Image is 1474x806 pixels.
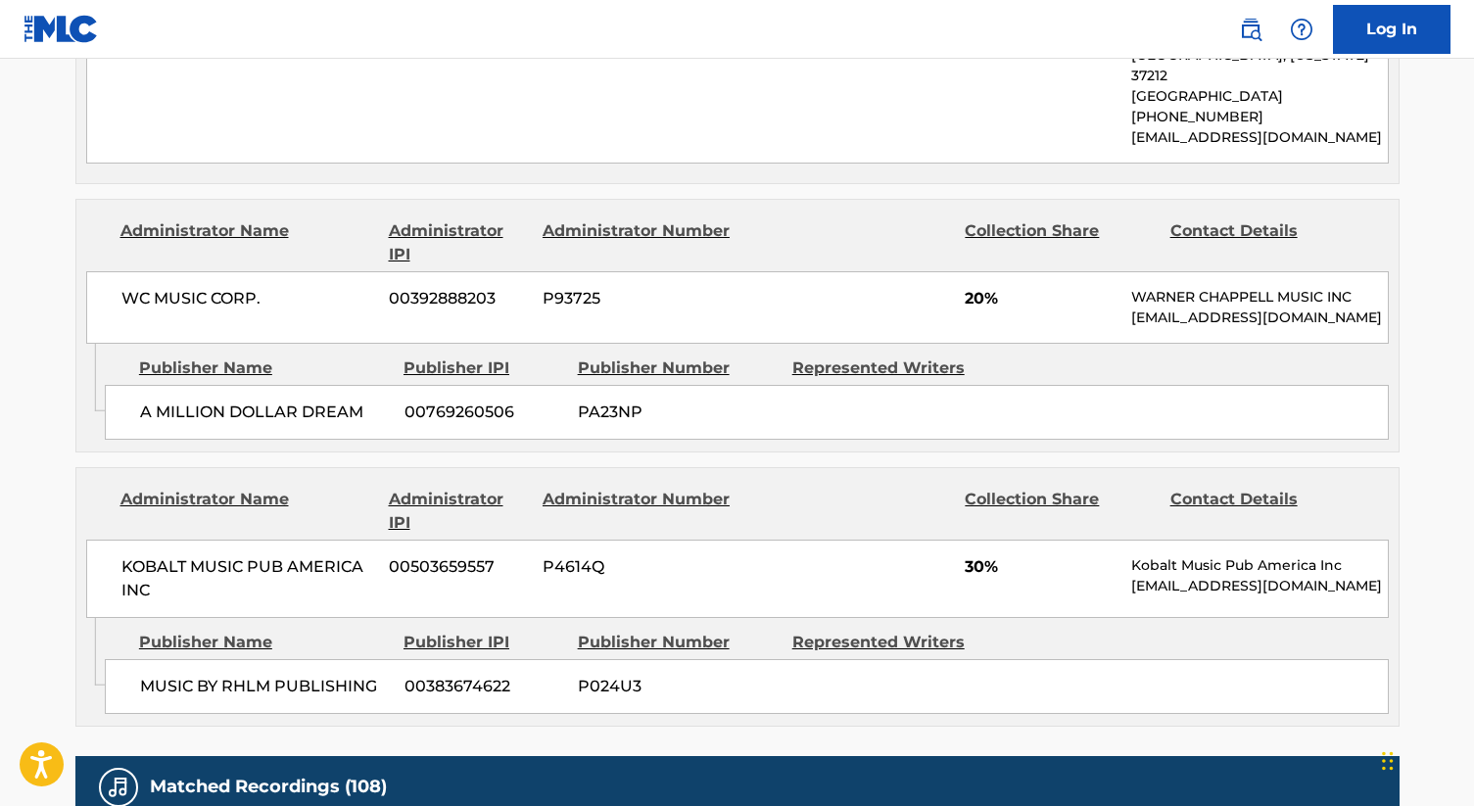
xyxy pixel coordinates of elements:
span: P93725 [543,287,733,310]
span: 30% [965,555,1117,579]
div: Publisher Number [578,356,778,380]
div: Collection Share [965,219,1155,266]
span: P4614Q [543,555,733,579]
div: Collection Share [965,488,1155,535]
div: Publisher IPI [404,356,563,380]
span: MUSIC BY RHLM PUBLISHING [140,675,390,698]
iframe: Chat Widget [1376,712,1474,806]
span: 20% [965,287,1117,310]
p: WARNER CHAPPELL MUSIC INC [1131,287,1387,308]
div: Contact Details [1170,219,1360,266]
p: [GEOGRAPHIC_DATA] [1131,86,1387,107]
img: Matched Recordings [107,776,130,799]
div: Administrator IPI [389,219,528,266]
span: PA23NP [578,401,778,424]
div: Represented Writers [792,631,992,654]
div: Contact Details [1170,488,1360,535]
img: MLC Logo [24,15,99,43]
span: 00503659557 [389,555,528,579]
h5: Matched Recordings (108) [150,776,387,798]
a: Public Search [1231,10,1270,49]
span: P024U3 [578,675,778,698]
span: A MILLION DOLLAR DREAM [140,401,390,424]
div: Publisher Name [139,631,389,654]
img: help [1290,18,1313,41]
p: [EMAIL_ADDRESS][DOMAIN_NAME] [1131,127,1387,148]
div: Administrator Name [120,219,374,266]
p: [EMAIL_ADDRESS][DOMAIN_NAME] [1131,308,1387,328]
span: 00383674622 [404,675,563,698]
div: Drag [1382,732,1394,790]
div: Administrator Name [120,488,374,535]
img: search [1239,18,1262,41]
div: Publisher Number [578,631,778,654]
div: Publisher Name [139,356,389,380]
span: WC MUSIC CORP. [121,287,375,310]
a: Log In [1333,5,1450,54]
div: Administrator IPI [389,488,528,535]
div: Publisher IPI [404,631,563,654]
p: [EMAIL_ADDRESS][DOMAIN_NAME] [1131,576,1387,596]
span: 00392888203 [389,287,528,310]
div: Administrator Number [543,219,733,266]
div: Administrator Number [543,488,733,535]
p: Kobalt Music Pub America Inc [1131,555,1387,576]
div: Represented Writers [792,356,992,380]
p: [GEOGRAPHIC_DATA], [US_STATE] 37212 [1131,45,1387,86]
div: Help [1282,10,1321,49]
span: 00769260506 [404,401,563,424]
p: [PHONE_NUMBER] [1131,107,1387,127]
span: KOBALT MUSIC PUB AMERICA INC [121,555,375,602]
